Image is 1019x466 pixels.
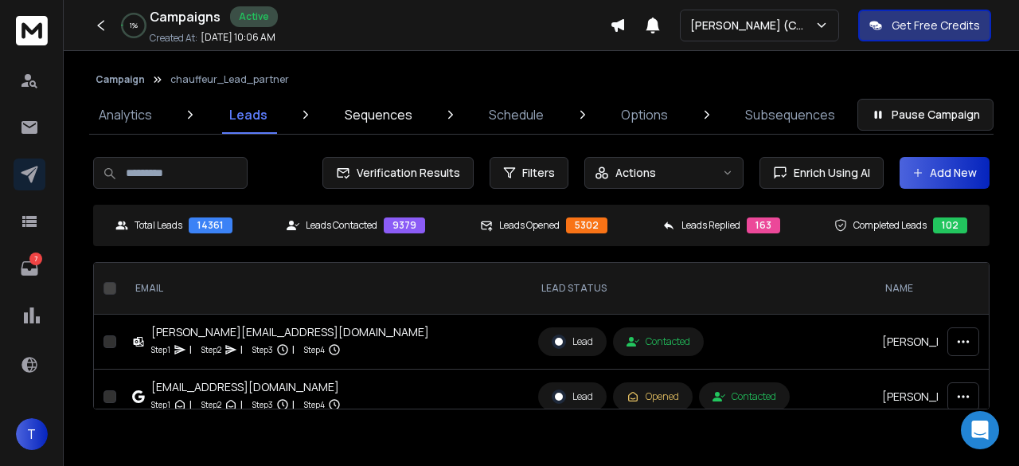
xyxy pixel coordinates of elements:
[611,96,677,134] a: Options
[759,157,884,189] button: Enrich Using AI
[713,390,776,403] div: Contacted
[621,105,668,124] p: Options
[857,99,994,131] button: Pause Campaign
[345,105,412,124] p: Sequences
[566,217,607,233] div: 5302
[304,342,325,358] p: Step 4
[220,96,277,134] a: Leads
[489,105,544,124] p: Schedule
[292,397,295,413] p: |
[873,315,982,370] td: [PERSON_NAME]
[499,219,560,232] p: Leads Opened
[240,342,243,358] p: |
[384,217,425,233] div: 9379
[201,31,275,44] p: [DATE] 10:06 AM
[151,324,429,340] div: [PERSON_NAME][EMAIL_ADDRESS][DOMAIN_NAME]
[747,217,780,233] div: 163
[189,397,192,413] p: |
[252,397,273,413] p: Step 3
[150,32,197,45] p: Created At:
[892,18,980,33] p: Get Free Credits
[252,342,273,358] p: Step 3
[522,165,555,181] span: Filters
[229,105,267,124] p: Leads
[690,18,814,33] p: [PERSON_NAME] (Cold)
[933,217,967,233] div: 102
[16,418,48,450] button: T
[151,379,341,395] div: [EMAIL_ADDRESS][DOMAIN_NAME]
[853,219,927,232] p: Completed Leads
[14,253,45,284] a: 7
[873,263,982,315] th: NAME
[99,105,152,124] p: Analytics
[170,73,289,86] p: chauffeur_Lead_partner
[627,335,690,348] div: Contacted
[681,219,740,232] p: Leads Replied
[201,397,221,413] p: Step 2
[873,370,982,425] td: [PERSON_NAME]
[189,217,232,233] div: 14361
[201,342,221,358] p: Step 2
[96,73,145,86] button: Campaign
[240,397,243,413] p: |
[736,96,845,134] a: Subsequences
[150,7,221,26] h1: Campaigns
[189,342,192,358] p: |
[123,263,529,315] th: EMAIL
[350,165,460,181] span: Verification Results
[787,165,870,181] span: Enrich Using AI
[292,342,295,358] p: |
[745,105,835,124] p: Subsequences
[552,390,593,404] div: Lead
[627,390,679,403] div: Opened
[900,157,990,189] button: Add New
[615,165,656,181] p: Actions
[151,342,170,358] p: Step 1
[335,96,422,134] a: Sequences
[529,263,873,315] th: LEAD STATUS
[961,411,999,449] div: Open Intercom Messenger
[151,397,170,413] p: Step 1
[89,96,162,134] a: Analytics
[552,335,593,349] div: Lead
[479,96,553,134] a: Schedule
[230,6,278,27] div: Active
[490,157,568,189] button: Filters
[322,157,474,189] button: Verification Results
[858,10,991,41] button: Get Free Credits
[29,253,42,265] p: 7
[306,219,377,232] p: Leads Contacted
[135,219,182,232] p: Total Leads
[304,397,325,413] p: Step 4
[130,21,138,30] p: 1 %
